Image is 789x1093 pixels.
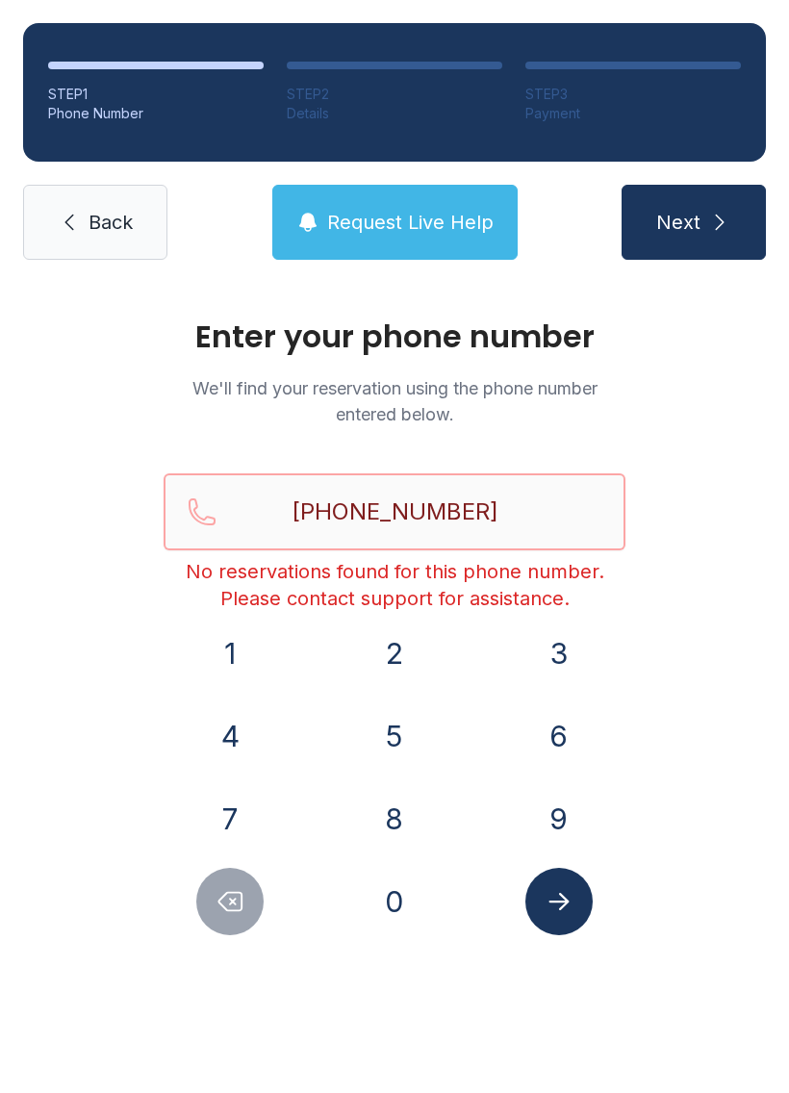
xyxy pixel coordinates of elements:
input: Reservation phone number [164,473,625,550]
span: Next [656,209,700,236]
button: 1 [196,620,264,687]
button: 6 [525,702,593,770]
h1: Enter your phone number [164,321,625,352]
button: 4 [196,702,264,770]
button: 2 [361,620,428,687]
button: 7 [196,785,264,852]
div: Phone Number [48,104,264,123]
span: Request Live Help [327,209,494,236]
div: Details [287,104,502,123]
p: We'll find your reservation using the phone number entered below. [164,375,625,427]
div: Payment [525,104,741,123]
button: 5 [361,702,428,770]
div: No reservations found for this phone number. Please contact support for assistance. [164,558,625,612]
div: STEP 3 [525,85,741,104]
button: 8 [361,785,428,852]
button: 3 [525,620,593,687]
button: Submit lookup form [525,868,593,935]
button: Delete number [196,868,264,935]
button: 9 [525,785,593,852]
span: Back [89,209,133,236]
div: STEP 2 [287,85,502,104]
div: STEP 1 [48,85,264,104]
button: 0 [361,868,428,935]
